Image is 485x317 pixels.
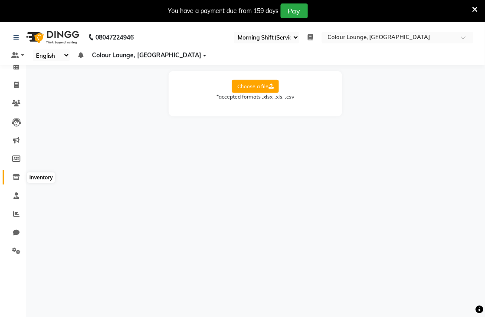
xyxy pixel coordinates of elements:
div: Inventory [27,173,55,183]
span: Colour Lounge, [GEOGRAPHIC_DATA] [92,51,202,60]
div: *accepted formats .xlsx, .xls, .csv [177,93,334,101]
button: Pay [281,3,308,18]
label: Choose a file [232,80,279,93]
b: 08047224946 [95,25,134,50]
div: You have a payment due from 159 days [168,7,279,16]
img: logo [22,25,82,50]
